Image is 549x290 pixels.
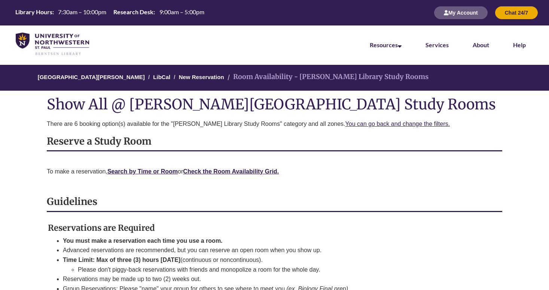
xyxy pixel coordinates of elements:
[179,74,224,80] a: New Reservation
[63,245,484,255] li: Advanced reservations are recommended, but you can reserve an open room when you show up.
[63,274,484,284] li: Reservations may be made up to two (2) weeks out.
[63,257,180,263] strong: Time Limit: Max of three (3) hours [DATE]
[495,6,538,19] button: Chat 24/7
[495,9,538,16] a: Chat 24/7
[183,168,279,175] a: Check the Room Availability Grid.
[47,120,502,129] p: There are 6 booking option(s) available for the "[PERSON_NAME] Library Study Rooms" category and ...
[38,74,145,80] a: [GEOGRAPHIC_DATA][PERSON_NAME]
[107,168,178,175] a: Search by Time or Room
[345,121,450,127] a: You can go back and change the filters.
[226,72,428,82] li: Room Availability - [PERSON_NAME] Library Study Rooms
[47,65,502,91] nav: Breadcrumb
[434,6,488,19] button: My Account
[47,167,502,176] p: To make a reservation, or
[12,8,207,17] table: Hours Today
[47,96,502,112] h1: Show All @ [PERSON_NAME][GEOGRAPHIC_DATA] Study Rooms
[12,8,207,18] a: Hours Today
[12,8,55,16] th: Library Hours:
[513,41,526,48] a: Help
[370,41,402,48] a: Resources
[159,8,204,15] span: 9:00am – 5:00pm
[16,33,89,56] img: UNWSP Library Logo
[426,41,449,48] a: Services
[434,9,488,16] a: My Account
[153,74,170,80] a: LibCal
[47,135,152,147] strong: Reserve a Study Room
[473,41,489,48] a: About
[63,238,223,244] strong: You must make a reservation each time you use a room.
[78,265,484,275] li: Please don't piggy-back reservations with friends and monopolize a room for the whole day.
[110,8,156,16] th: Research Desk:
[58,8,106,15] span: 7:30am – 10:00pm
[63,255,484,274] li: (continuous or noncontinuous).
[48,223,155,233] strong: Reservations are Required
[47,196,97,208] strong: Guidelines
